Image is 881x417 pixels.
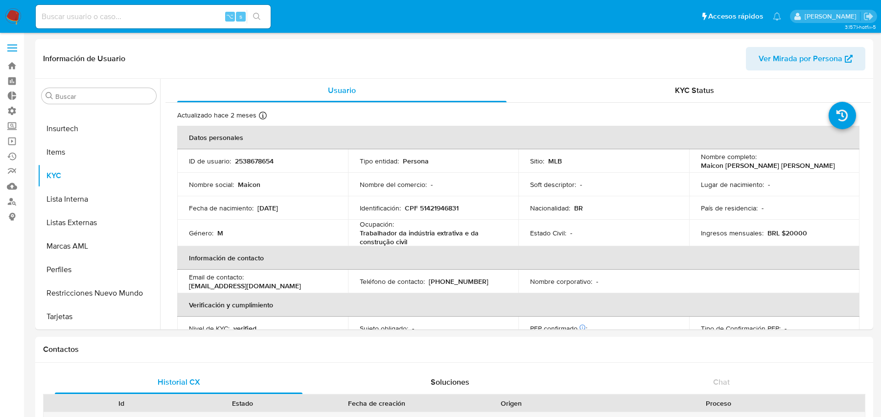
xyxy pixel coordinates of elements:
[403,157,429,165] p: Persona
[310,398,444,408] div: Fecha de creación
[530,324,587,333] p: PEP confirmado :
[701,204,758,212] p: País de residencia :
[257,204,278,212] p: [DATE]
[36,10,271,23] input: Buscar usuario o caso...
[530,180,576,189] p: Soft descriptor :
[38,234,160,258] button: Marcas AML
[773,12,781,21] a: Notificaciones
[189,157,231,165] p: ID de usuario :
[429,277,488,286] p: [PHONE_NUMBER]
[530,277,592,286] p: Nombre corporativo :
[548,157,562,165] p: MLB
[360,180,427,189] p: Nombre del comercio :
[762,204,764,212] p: -
[360,277,425,286] p: Teléfono de contacto :
[43,345,865,354] h1: Contactos
[38,258,160,281] button: Perfiles
[235,157,274,165] p: 2538678654
[805,12,860,21] p: juan.calo@mercadolibre.com
[38,164,160,187] button: KYC
[759,47,842,70] span: Ver Mirada por Persona
[701,229,764,237] p: Ingresos mensuales :
[570,229,572,237] p: -
[574,204,583,212] p: BR
[189,204,254,212] p: Fecha de nacimiento :
[68,398,175,408] div: Id
[189,180,234,189] p: Nombre social :
[701,324,781,333] p: Tipo de Confirmación PEP :
[701,152,757,161] p: Nombre completo :
[360,204,401,212] p: Identificación :
[43,54,125,64] h1: Información de Usuario
[38,117,160,140] button: Insurtech
[863,11,874,22] a: Salir
[247,10,267,23] button: search-icon
[239,12,242,21] span: s
[38,305,160,328] button: Tarjetas
[580,180,582,189] p: -
[177,293,859,317] th: Verificación y cumplimiento
[675,85,714,96] span: KYC Status
[55,92,152,101] input: Buscar
[238,180,260,189] p: Maicon
[596,277,598,286] p: -
[38,211,160,234] button: Listas Externas
[746,47,865,70] button: Ver Mirada por Persona
[458,398,565,408] div: Origen
[38,187,160,211] button: Lista Interna
[189,273,244,281] p: Email de contacto :
[38,140,160,164] button: Items
[412,324,414,333] p: -
[431,376,469,388] span: Soluciones
[360,220,394,229] p: Ocupación :
[189,229,213,237] p: Género :
[177,126,859,149] th: Datos personales
[46,92,53,100] button: Buscar
[530,229,566,237] p: Estado Civil :
[431,180,433,189] p: -
[328,85,356,96] span: Usuario
[217,229,223,237] p: M
[188,398,296,408] div: Estado
[226,12,233,21] span: ⌥
[405,204,459,212] p: CPF 51421946831
[701,161,835,170] p: Maicon [PERSON_NAME] [PERSON_NAME]
[360,157,399,165] p: Tipo entidad :
[708,11,763,22] span: Accesos rápidos
[785,324,787,333] p: -
[767,229,807,237] p: BRL $20000
[189,281,301,290] p: [EMAIL_ADDRESS][DOMAIN_NAME]
[38,281,160,305] button: Restricciones Nuevo Mundo
[530,157,544,165] p: Sitio :
[189,324,230,333] p: Nivel de KYC :
[713,376,730,388] span: Chat
[177,246,859,270] th: Información de contacto
[360,324,408,333] p: Sujeto obligado :
[530,204,570,212] p: Nacionalidad :
[701,180,764,189] p: Lugar de nacimiento :
[768,180,770,189] p: -
[360,229,503,246] p: Trabalhador da indústria extrativa e da construção civil
[233,324,256,333] p: verified
[579,398,858,408] div: Proceso
[158,376,200,388] span: Historial CX
[177,111,256,120] p: Actualizado hace 2 meses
